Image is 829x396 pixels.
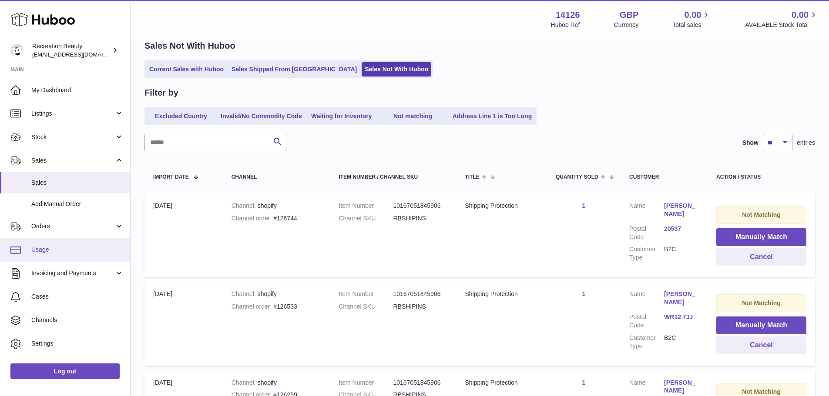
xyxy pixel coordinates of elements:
[664,313,699,321] a: WR12 7JJ
[31,110,114,118] span: Listings
[232,303,322,311] div: #126533
[672,21,711,29] span: Total sales
[582,290,586,297] a: 1
[10,363,120,379] a: Log out
[742,299,781,306] strong: Not Matching
[31,200,124,208] span: Add Manual Order
[339,202,393,210] dt: Item Number
[465,174,479,180] span: Title
[232,202,322,210] div: shopify
[32,51,128,58] span: [EMAIL_ADDRESS][DOMAIN_NAME]
[393,202,447,210] dd: 10167051845906
[393,379,447,387] dd: 10167051845906
[31,269,114,277] span: Invoicing and Payments
[218,109,305,123] a: Invalid/No Commodity Code
[620,9,638,21] strong: GBP
[716,336,806,354] button: Cancel
[31,86,124,94] span: My Dashboard
[742,388,781,395] strong: Not Matching
[232,290,258,297] strong: Channel
[232,303,274,310] strong: Channel order
[629,202,664,220] dt: Name
[664,202,699,218] a: [PERSON_NAME]
[629,174,699,180] div: Customer
[144,87,178,99] h2: Filter by
[614,21,639,29] div: Currency
[582,379,586,386] a: 1
[664,225,699,233] a: 20537
[31,133,114,141] span: Stock
[393,290,447,298] dd: 10167051845906
[716,248,806,266] button: Cancel
[629,290,664,309] dt: Name
[146,62,227,77] a: Current Sales with Huboo
[556,174,598,180] span: Quantity Sold
[792,9,809,21] span: 0.00
[146,109,216,123] a: Excluded Country
[556,9,580,21] strong: 14126
[31,246,124,254] span: Usage
[716,174,806,180] div: Action / Status
[716,316,806,334] button: Manually Match
[144,281,223,365] td: [DATE]
[716,228,806,246] button: Manually Match
[465,379,538,387] div: Shipping Protection
[232,379,258,386] strong: Channel
[664,379,699,395] a: [PERSON_NAME]
[339,174,447,180] div: Item Number / Channel SKU
[31,316,124,324] span: Channels
[232,202,258,209] strong: Channel
[393,303,447,311] dd: RBSHIPINS
[153,174,189,180] span: Import date
[144,193,223,277] td: [DATE]
[629,245,664,262] dt: Customer Type
[378,109,448,123] a: Not matching
[465,202,538,210] div: Shipping Protection
[672,9,711,29] a: 0.00 Total sales
[742,211,781,218] strong: Not Matching
[745,9,819,29] a: 0.00 AVAILABLE Stock Total
[232,379,322,387] div: shopify
[232,174,322,180] div: Channel
[31,293,124,301] span: Cases
[664,245,699,262] dd: B2C
[31,179,124,187] span: Sales
[685,9,701,21] span: 0.00
[664,334,699,350] dd: B2C
[32,42,111,59] div: Recreation Beauty
[465,290,538,298] div: Shipping Protection
[393,214,447,223] dd: RBSHIPINS
[232,290,322,298] div: shopify
[31,156,114,165] span: Sales
[339,379,393,387] dt: Item Number
[339,303,393,311] dt: Channel SKU
[339,290,393,298] dt: Item Number
[31,222,114,230] span: Orders
[629,334,664,350] dt: Customer Type
[664,290,699,306] a: [PERSON_NAME]
[582,202,586,209] a: 1
[745,21,819,29] span: AVAILABLE Stock Total
[742,139,759,147] label: Show
[339,214,393,223] dt: Channel SKU
[307,109,376,123] a: Waiting for Inventory
[31,339,124,348] span: Settings
[10,44,23,57] img: internalAdmin-14126@internal.huboo.com
[551,21,580,29] div: Huboo Ref
[629,313,664,329] dt: Postal Code
[629,225,664,241] dt: Postal Code
[232,214,322,223] div: #126744
[232,215,274,222] strong: Channel order
[362,62,431,77] a: Sales Not With Huboo
[144,40,235,52] h2: Sales Not With Huboo
[797,139,815,147] span: entries
[228,62,360,77] a: Sales Shipped From [GEOGRAPHIC_DATA]
[450,109,535,123] a: Address Line 1 is Too Long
